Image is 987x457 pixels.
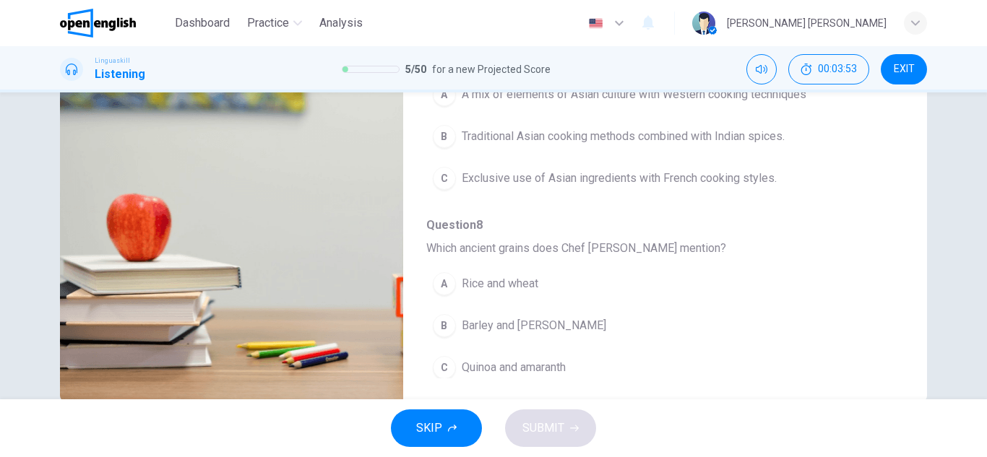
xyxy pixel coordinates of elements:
span: EXIT [894,64,915,75]
button: Analysis [314,10,368,36]
span: Traditional Asian cooking methods combined with Indian spices. [462,128,785,145]
div: A [433,272,456,295]
span: Rice and wheat [462,275,538,292]
button: SKIP [391,409,482,447]
button: Practice [241,10,308,36]
div: C [433,356,456,379]
div: Mute [746,54,777,84]
button: 00:03:53 [788,54,869,84]
span: 00:03:53 [818,64,857,75]
div: A [433,83,456,106]
img: Listen to Chef Charlie discussing the influence of global cuisine. [60,50,403,401]
button: BTraditional Asian cooking methods combined with Indian spices. [426,118,829,154]
button: AA mix of elements of Asian culture with Western cooking techniques [426,77,829,113]
span: Exclusive use of Asian ingredients with French cooking styles. [462,170,777,187]
button: ARice and wheat [426,266,829,302]
span: Linguaskill [95,56,130,66]
div: B [433,125,456,148]
span: Analysis [319,14,363,32]
span: Quinoa and amaranth [462,359,566,376]
button: BBarley and [PERSON_NAME] [426,308,829,344]
span: Which ancient grains does Chef [PERSON_NAME] mention? [426,240,881,257]
span: for a new Projected Score [432,61,551,78]
button: CExclusive use of Asian ingredients with French cooking styles. [426,160,829,196]
div: Hide [788,54,869,84]
img: OpenEnglish logo [60,9,136,38]
span: A mix of elements of Asian culture with Western cooking techniques [462,86,806,103]
span: Practice [247,14,289,32]
div: [PERSON_NAME] [PERSON_NAME] [727,14,887,32]
span: Barley and [PERSON_NAME] [462,317,606,334]
img: Profile picture [692,12,715,35]
button: EXIT [881,54,927,84]
span: 5 / 50 [405,61,426,78]
span: SKIP [416,418,442,438]
div: B [433,314,456,337]
a: OpenEnglish logo [60,9,169,38]
button: Dashboard [169,10,236,36]
h1: Listening [95,66,145,83]
button: CQuinoa and amaranth [426,349,829,386]
span: Question 8 [426,217,881,234]
img: en [587,18,605,29]
span: Dashboard [175,14,230,32]
div: C [433,167,456,190]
